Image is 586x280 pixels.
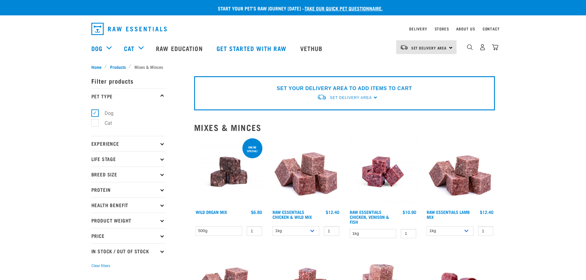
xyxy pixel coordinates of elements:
[277,85,412,92] p: SET YOUR DELIVERY AREA TO ADD ITEMS TO CART
[483,28,500,30] a: Contact
[91,64,102,70] span: Home
[91,64,495,70] nav: breadcrumbs
[196,211,227,213] a: Wild Organ Mix
[91,64,105,70] a: Home
[91,73,165,89] p: Filter products
[91,167,165,182] p: Breed Size
[95,119,114,127] label: Cat
[425,137,495,207] img: ?1041 RE Lamb Mix 01
[91,182,165,197] p: Protein
[317,94,327,101] img: van-moving.png
[400,45,408,50] img: van-moving.png
[348,137,418,207] img: Chicken Venison mix 1655
[107,64,129,70] a: Products
[330,96,372,100] span: Set Delivery Area
[326,210,339,215] div: $12.40
[124,44,134,53] a: Cat
[251,210,262,215] div: $6.80
[247,226,262,236] input: 1
[467,44,473,50] img: home-icon-1@2x.png
[91,228,165,243] p: Price
[350,211,389,223] a: Raw Essentials Chicken, Venison & Fish
[91,197,165,213] p: Health Benefit
[194,137,264,207] img: Wild Organ Mix
[401,229,416,239] input: 1
[91,263,110,269] button: Clear filters
[409,28,427,30] a: Delivery
[194,123,495,132] h2: Mixes & Minces
[480,210,493,215] div: $12.40
[86,20,500,37] nav: dropdown navigation
[479,44,486,50] img: user.png
[242,143,262,156] div: ONLINE SPECIAL!
[492,44,498,50] img: home-icon@2x.png
[324,226,339,236] input: 1
[91,213,165,228] p: Product Weight
[403,210,416,215] div: $10.90
[271,137,341,207] img: Pile Of Cubed Chicken Wild Meat Mix
[210,36,294,61] a: Get started with Raw
[110,64,126,70] span: Products
[305,7,383,10] a: take our quick pet questionnaire.
[91,23,167,35] img: Raw Essentials Logo
[91,89,165,104] p: Pet Type
[91,151,165,167] p: Life Stage
[91,44,102,53] a: Dog
[435,28,449,30] a: Stores
[427,211,470,218] a: Raw Essentials Lamb Mix
[478,226,493,236] input: 1
[456,28,475,30] a: About Us
[91,136,165,151] p: Experience
[95,109,116,117] label: Dog
[150,36,210,61] a: Raw Education
[294,36,330,61] a: Vethub
[91,243,165,259] p: In Stock / Out Of Stock
[411,47,447,49] span: Set Delivery Area
[273,211,312,218] a: Raw Essentials Chicken & Wild Mix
